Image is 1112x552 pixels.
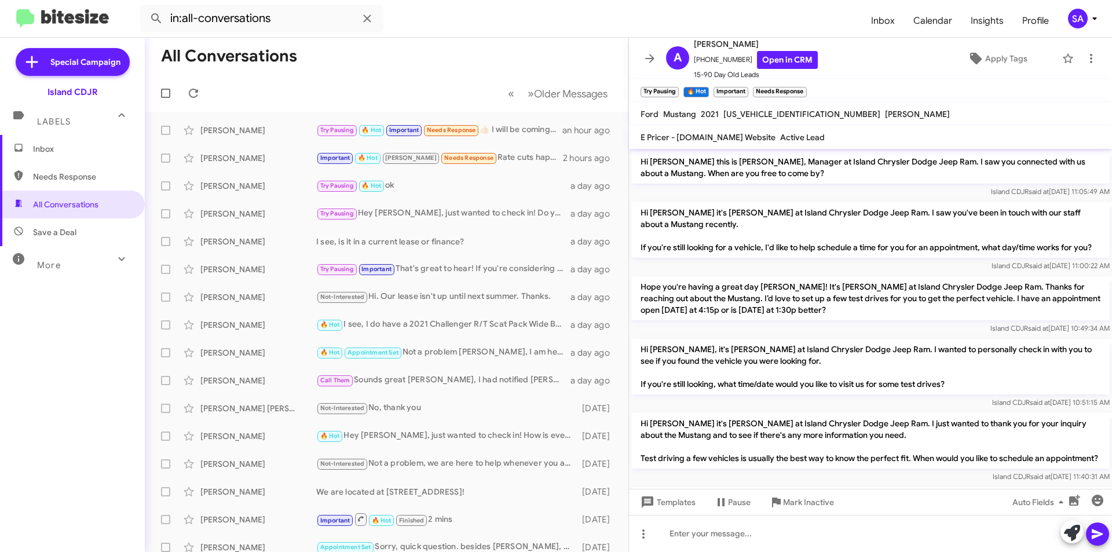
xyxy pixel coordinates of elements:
p: Hi [PERSON_NAME] this is [PERSON_NAME], Manager at Island Chrysler Dodge Jeep Ram. I saw you conn... [631,151,1110,184]
div: Hi. Our lease isn't up until next summer. Thanks. [316,290,570,304]
span: « [508,86,514,101]
span: Important [389,126,419,134]
div: I see, is it in a current lease or finance? [316,236,570,247]
span: Not-Interested [320,460,365,467]
span: Try Pausing [320,182,354,189]
div: a day ago [570,319,619,331]
div: [PERSON_NAME] [200,514,316,525]
span: Important [320,517,350,524]
span: Try Pausing [320,210,354,217]
div: Sounds great [PERSON_NAME], I had notified [PERSON_NAME]. Was he able to reach you? [316,374,570,387]
div: [PERSON_NAME] [200,208,316,220]
div: We are located at [STREET_ADDRESS]! [316,486,576,498]
span: Try Pausing [320,265,354,273]
span: Important [361,265,392,273]
span: 🔥 Hot [358,154,378,162]
span: said at [1029,187,1049,196]
div: ok [316,179,570,192]
span: Templates [638,492,696,513]
div: [PERSON_NAME] [200,236,316,247]
div: [PERSON_NAME] [200,375,316,386]
span: 🔥 Hot [320,321,340,328]
div: [PERSON_NAME] [200,458,316,470]
div: a day ago [570,236,619,247]
div: [PERSON_NAME] [200,125,316,136]
span: All Conversations [33,199,98,210]
span: Important [320,154,350,162]
div: [PERSON_NAME] [200,180,316,192]
div: 2 mins [316,512,576,527]
small: Needs Response [753,87,806,97]
span: Pause [728,492,751,513]
span: Needs Response [427,126,476,134]
div: 👍🏻 I will be coming in with my dad if the time changes I will keep you updated. [316,123,562,137]
span: Auto Fields [1012,492,1068,513]
div: I see, I do have a 2021 Challenger R/T Scat Pack Wide Body at around $47,000 but I will keep my e... [316,318,570,331]
div: Island CDJR [47,86,98,98]
span: Island CDJR [DATE] 11:05:49 AM [991,187,1110,196]
div: a day ago [570,291,619,303]
button: Auto Fields [1003,492,1077,513]
span: [PHONE_NUMBER] [694,51,818,69]
span: Profile [1013,4,1058,38]
div: [DATE] [576,514,619,525]
div: Not a problem, we are here to help whenever you are ready! [316,457,576,470]
div: [PERSON_NAME] [200,291,316,303]
button: SA [1058,9,1099,28]
span: [PERSON_NAME] [385,154,437,162]
h1: All Conversations [161,47,297,65]
input: Search [140,5,383,32]
span: Special Campaign [50,56,120,68]
span: Island CDJR [DATE] 10:49:34 AM [990,324,1110,332]
a: Open in CRM [757,51,818,69]
div: [DATE] [576,430,619,442]
div: [DATE] [576,486,619,498]
span: Calendar [904,4,961,38]
span: Not-Interested [320,293,365,301]
span: Finished [399,517,425,524]
div: [PERSON_NAME] [PERSON_NAME] [200,403,316,414]
a: Inbox [862,4,904,38]
div: [DATE] [576,403,619,414]
p: Hope you're having a great day [PERSON_NAME]! It's [PERSON_NAME] at Island Chrysler Dodge Jeep Ra... [631,276,1110,320]
div: [PERSON_NAME] [200,430,316,442]
a: Special Campaign [16,48,130,76]
span: said at [1030,398,1050,407]
small: Important [714,87,748,97]
div: [PERSON_NAME] [200,486,316,498]
div: an hour ago [562,125,619,136]
div: Not a problem [PERSON_NAME], I am here to help whenever you are ready! [316,346,570,359]
div: a day ago [570,375,619,386]
span: [US_VEHICLE_IDENTIFICATION_NUMBER] [723,109,880,119]
span: Older Messages [534,87,608,100]
span: 🔥 Hot [320,432,340,440]
span: 🔥 Hot [320,349,340,356]
span: Needs Response [33,171,131,182]
a: Insights [961,4,1013,38]
span: Try Pausing [320,126,354,134]
span: said at [1028,324,1048,332]
span: Mark Inactive [783,492,834,513]
span: said at [1030,472,1051,481]
span: Island CDJR [DATE] 11:00:22 AM [992,261,1110,270]
span: [PERSON_NAME] [885,109,950,119]
div: That's great to hear! If you're considering selling, we’d love to discuss the details further. Wh... [316,262,570,276]
span: » [528,86,534,101]
button: Pause [705,492,760,513]
span: Needs Response [444,154,493,162]
span: Labels [37,116,71,127]
span: Appointment Set [348,349,398,356]
span: Not-Interested [320,404,365,412]
nav: Page navigation example [502,82,614,105]
span: Inbox [33,143,131,155]
div: a day ago [570,180,619,192]
div: [PERSON_NAME] [200,152,316,164]
span: 2021 [701,109,719,119]
div: a day ago [570,347,619,359]
span: E Pricer - [DOMAIN_NAME] Website [641,132,776,142]
div: [PERSON_NAME] [200,264,316,275]
span: said at [1029,261,1049,270]
div: Hey [PERSON_NAME], just wanted to check in! How is everything? [316,429,576,443]
div: [DATE] [576,458,619,470]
